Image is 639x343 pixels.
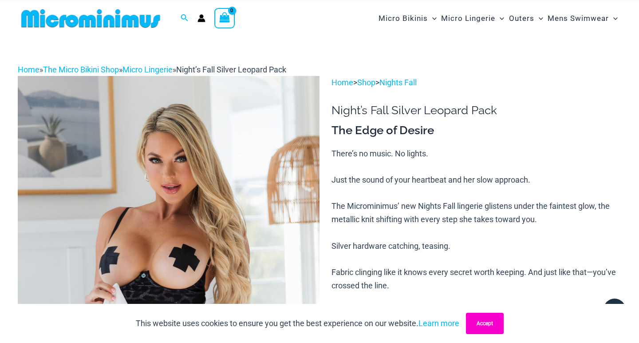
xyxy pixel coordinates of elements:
[136,317,459,330] p: This website uses cookies to ensure you get the best experience on our website.
[379,78,417,87] a: Nights Fall
[609,7,618,30] span: Menu Toggle
[376,5,439,32] a: Micro BikinisMenu ToggleMenu Toggle
[548,7,609,30] span: Mens Swimwear
[509,7,534,30] span: Outers
[379,7,428,30] span: Micro Bikinis
[197,14,205,22] a: Account icon link
[441,7,495,30] span: Micro Lingerie
[357,78,375,87] a: Shop
[466,313,504,334] button: Accept
[375,4,621,33] nav: Site Navigation
[495,7,504,30] span: Menu Toggle
[428,7,437,30] span: Menu Toggle
[331,76,621,89] p: > >
[331,104,621,117] h1: Night’s Fall Silver Leopard Pack
[545,5,620,32] a: Mens SwimwearMenu ToggleMenu Toggle
[507,5,545,32] a: OutersMenu ToggleMenu Toggle
[43,65,119,74] a: The Micro Bikini Shop
[18,8,164,28] img: MM SHOP LOGO FLAT
[331,123,621,138] h3: The Edge of Desire
[18,65,286,74] span: » » »
[181,13,189,24] a: Search icon link
[214,8,235,28] a: View Shopping Cart, empty
[534,7,543,30] span: Menu Toggle
[122,65,173,74] a: Micro Lingerie
[418,319,459,328] a: Learn more
[176,65,286,74] span: Night’s Fall Silver Leopard Pack
[331,78,353,87] a: Home
[18,65,39,74] a: Home
[439,5,506,32] a: Micro LingerieMenu ToggleMenu Toggle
